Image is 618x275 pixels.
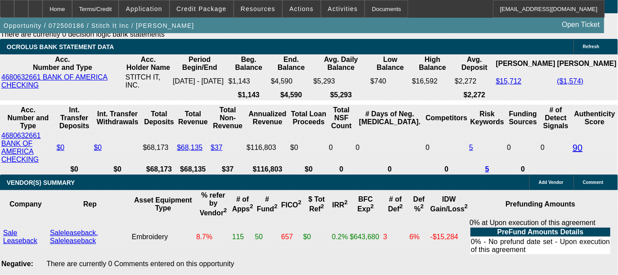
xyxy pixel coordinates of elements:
button: Activities [321,0,365,17]
button: Application [119,0,169,17]
th: $0 [290,165,328,174]
span: Activities [328,5,358,12]
b: Def % [413,195,425,213]
th: Total Loan Proceeds [290,106,328,130]
th: $2,272 [455,91,495,99]
b: # Fund [257,195,278,213]
th: $37 [210,165,245,174]
th: 0 [425,165,468,174]
th: High Balance [412,55,454,72]
th: 0 [355,165,425,174]
sup: 2 [321,203,324,210]
td: 0 [507,131,540,164]
b: Rep [83,200,97,208]
sup: 2 [250,203,253,210]
b: Negative: [1,260,33,267]
th: # of Detect Signals [541,106,572,130]
td: 6% [409,218,429,256]
td: 3 [383,218,408,256]
td: $5,293 [313,73,369,90]
th: $4,590 [270,91,312,99]
span: OCROLUS BANK STATEMENT DATA [7,43,114,50]
a: $0 [57,144,65,151]
span: Comment [583,180,603,185]
th: Acc. Holder Name [125,55,171,72]
b: PreFund Amounts Details [498,228,584,236]
a: 5 [485,165,489,173]
sup: 2 [224,207,227,214]
th: Authenticity Score [572,106,617,130]
th: $68,135 [177,165,209,174]
b: $ Tot Ref [309,195,325,213]
div: 0% at Upon execution of this agreement [470,219,611,255]
td: 0 [355,131,425,164]
td: 657 [281,218,302,256]
td: $740 [370,73,411,90]
th: Avg. Deposit [455,55,495,72]
td: Embroidery [131,218,195,256]
th: Total Non-Revenue [210,106,245,130]
td: $1,143 [228,73,270,90]
th: Acc. Number and Type [1,106,55,130]
th: $68,173 [143,165,176,174]
a: Open Ticket [559,17,603,32]
sup: 2 [298,199,301,206]
th: Int. Transfer Withdrawals [93,106,142,130]
th: Avg. Daily Balance [313,55,369,72]
th: Period Begin/End [172,55,227,72]
th: Int. Transfer Deposits [56,106,93,130]
button: Resources [234,0,282,17]
th: Beg. Balance [228,55,270,72]
td: $68,173 [143,131,176,164]
td: 0.2% [332,218,348,256]
td: 0 [425,131,468,164]
button: Credit Package [170,0,233,17]
span: Actions [290,5,314,12]
span: There are currently 0 Comments entered on this opportunity [46,260,234,267]
td: $16,592 [412,73,454,90]
th: Acc. Number and Type [1,55,124,72]
th: [PERSON_NAME] [557,55,617,72]
th: 0 [328,165,355,174]
td: 50 [255,218,280,256]
span: Add Vendor [539,180,564,185]
span: Opportunity / 072500186 / Stitch It Inc / [PERSON_NAME] [4,22,194,29]
th: $0 [93,165,142,174]
a: Saleleaseback, Saleleaseback [50,229,98,244]
td: $0 [290,131,328,164]
sup: 2 [465,203,468,210]
td: 0% - No prefund date set - Upon execution of this agreement [471,237,610,254]
td: STITCH IT, INC. [125,73,171,90]
a: 4680632661 BANK OF AMERICA CHECKING [1,132,41,163]
b: BFC Exp [358,195,374,213]
th: Competitors [425,106,468,130]
th: $0 [56,165,93,174]
b: IDW Gain/Loss [430,195,468,213]
th: Total Revenue [177,106,209,130]
span: VENDOR(S) SUMMARY [7,179,75,186]
td: 8.7% [196,218,231,256]
b: Asset Equipment Type [134,196,192,212]
sup: 2 [371,203,374,210]
td: $643,680 [349,218,382,256]
sup: 2 [421,203,424,210]
th: Sum of the Total NSF Count and Total Overdraft Fee Count from Ocrolus [328,106,355,130]
td: $4,590 [270,73,312,90]
a: $0 [94,144,102,151]
td: -$15,284 [430,218,468,256]
a: ($1,574) [557,77,584,85]
td: 0 [541,131,572,164]
b: IRR [332,201,348,209]
sup: 2 [344,199,348,206]
th: $1,143 [228,91,270,99]
td: 0 [328,131,355,164]
th: Low Balance [370,55,411,72]
td: $0 [303,218,331,256]
a: $15,712 [496,77,521,85]
b: # of Def [388,195,403,213]
span: Application [126,5,162,12]
th: 0 [507,165,540,174]
span: Resources [241,5,275,12]
div: $116,803 [247,144,289,152]
th: $5,293 [313,91,369,99]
